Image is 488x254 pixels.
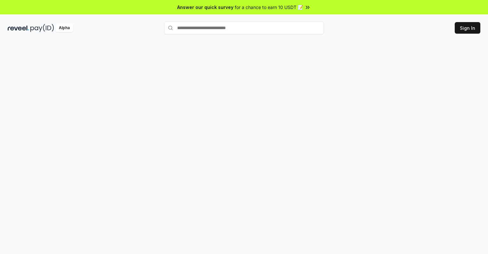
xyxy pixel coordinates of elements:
[455,22,480,34] button: Sign In
[8,24,29,32] img: reveel_dark
[30,24,54,32] img: pay_id
[55,24,73,32] div: Alpha
[177,4,233,11] span: Answer our quick survey
[235,4,303,11] span: for a chance to earn 10 USDT 📝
